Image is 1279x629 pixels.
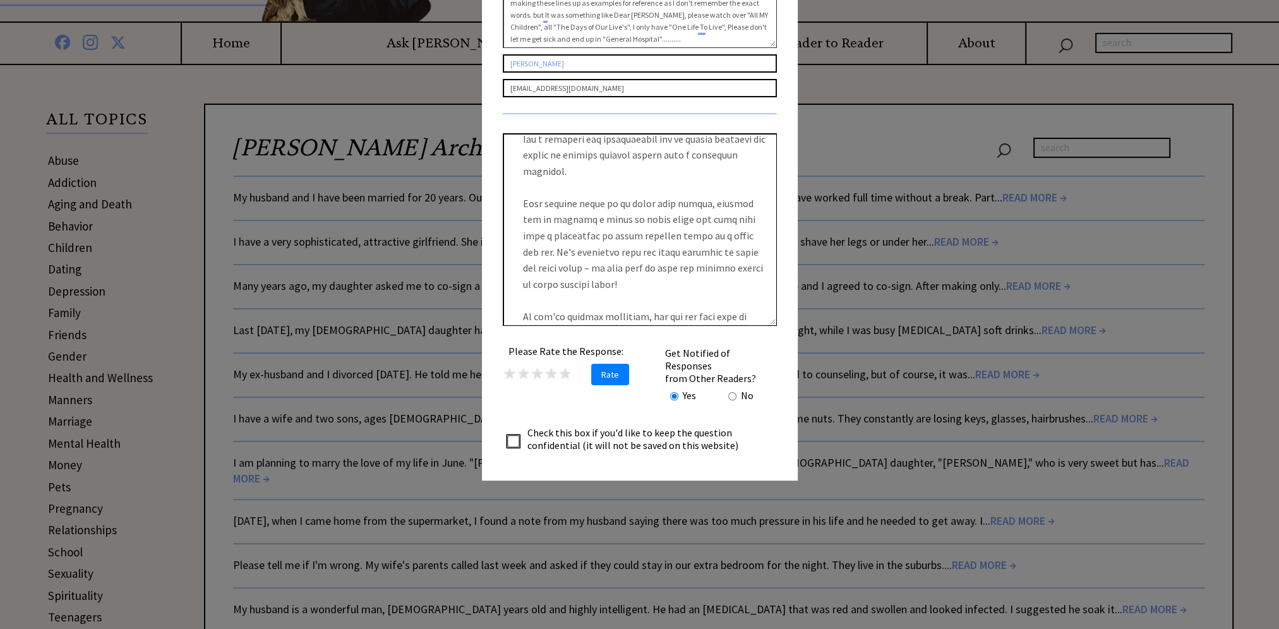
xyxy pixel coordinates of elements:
input: Your Name or Nickname (Optional) [503,54,777,73]
span: ★ [517,364,531,383]
td: No [740,388,754,402]
td: Yes [682,388,697,402]
td: Get Notified of Responses from Other Readers? [664,346,776,385]
center: Please Rate the Response: [503,345,629,357]
textarea: Lore Ipsum, Dolo s ametconsec adip elit seddoe temp inc'ut laboree! D magnaali enim admini veniam... [503,133,777,326]
span: ★ [531,364,544,383]
span: Rate [591,364,629,385]
span: ★ [503,364,517,383]
span: ★ [558,364,572,383]
span: ★ [544,364,558,383]
input: Your Email Address (Optional if you would like notifications on this post) [503,79,777,97]
td: Check this box if you'd like to keep the question confidential (it will not be saved on this webs... [527,426,750,452]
